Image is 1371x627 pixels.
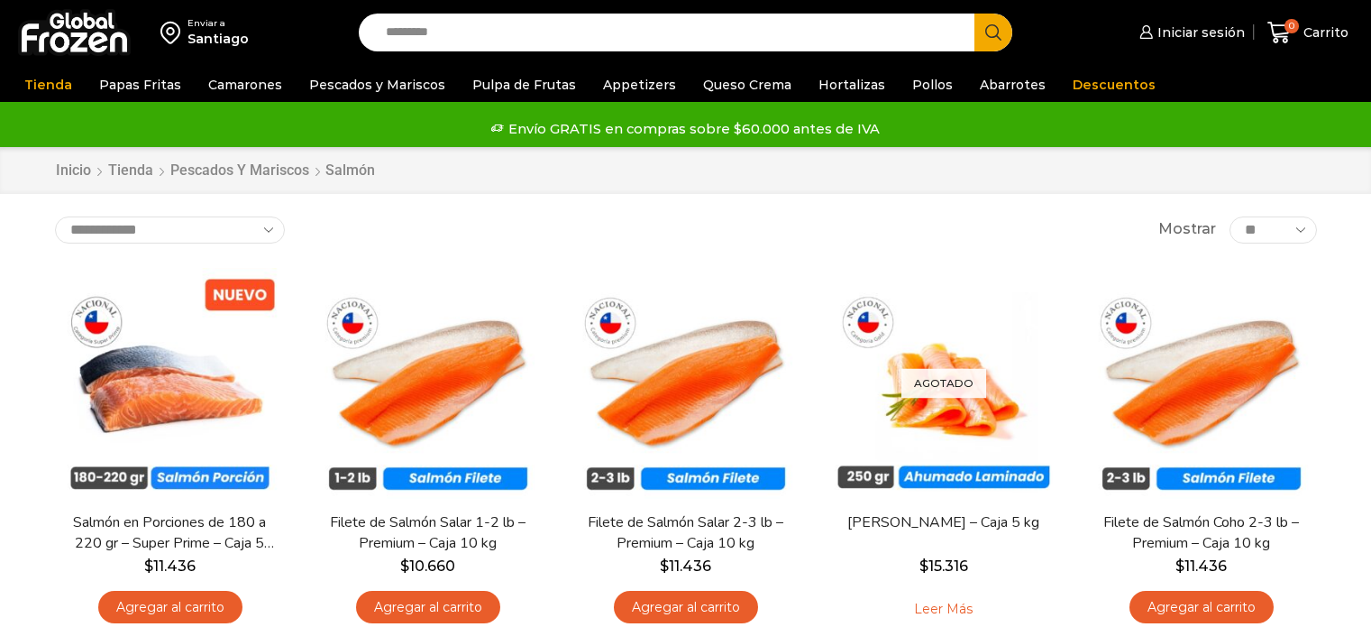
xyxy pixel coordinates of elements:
a: Papas Fritas [90,68,190,102]
bdi: 11.436 [144,558,196,575]
p: Agotado [901,368,986,398]
a: Queso Crema [694,68,800,102]
span: $ [660,558,669,575]
bdi: 11.436 [1175,558,1227,575]
a: Inicio [55,161,92,181]
a: Filete de Salmón Salar 2-3 lb – Premium – Caja 10 kg [581,512,789,554]
span: 0 [1284,19,1299,33]
span: Carrito [1299,23,1348,41]
bdi: 15.316 [919,558,968,575]
a: Salmón en Porciones de 180 a 220 gr – Super Prime – Caja 5 kg [66,512,273,554]
span: $ [400,558,409,575]
a: Pollos [903,68,962,102]
a: Descuentos [1064,68,1165,102]
a: Pulpa de Frutas [463,68,585,102]
img: address-field-icon.svg [160,17,187,48]
span: Iniciar sesión [1153,23,1245,41]
a: Hortalizas [809,68,894,102]
a: [PERSON_NAME] – Caja 5 kg [839,512,1047,533]
a: 0 Carrito [1263,12,1353,54]
a: Tienda [15,68,81,102]
a: Filete de Salmón Salar 1-2 lb – Premium – Caja 10 kg [324,512,531,554]
a: Abarrotes [971,68,1055,102]
a: Agregar al carrito: “Filete de Salmón Coho 2-3 lb - Premium - Caja 10 kg” [1129,591,1274,624]
a: Agregar al carrito: “Filete de Salmón Salar 2-3 lb - Premium - Caja 10 kg” [614,591,758,624]
h1: Salmón [325,161,375,179]
a: Agregar al carrito: “Salmón en Porciones de 180 a 220 gr - Super Prime - Caja 5 kg” [98,591,242,624]
a: Tienda [107,161,154,181]
nav: Breadcrumb [55,161,375,181]
bdi: 11.436 [660,558,711,575]
span: Mostrar [1158,219,1216,240]
a: Camarones [199,68,291,102]
button: Search button [974,14,1012,51]
span: $ [1175,558,1184,575]
a: Pescados y Mariscos [300,68,454,102]
span: $ [144,558,153,575]
a: Pescados y Mariscos [169,161,310,181]
a: Filete de Salmón Coho 2-3 lb – Premium – Caja 10 kg [1097,512,1304,554]
div: Enviar a [187,17,249,30]
div: Santiago [187,30,249,48]
a: Appetizers [594,68,685,102]
a: Agregar al carrito: “Filete de Salmón Salar 1-2 lb – Premium - Caja 10 kg” [356,591,500,624]
span: $ [919,558,928,575]
a: Iniciar sesión [1135,14,1245,51]
select: Pedido de la tienda [55,217,285,244]
bdi: 10.660 [400,558,455,575]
